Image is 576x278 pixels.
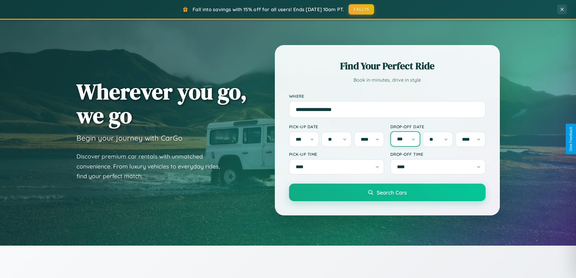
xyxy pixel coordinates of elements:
label: Drop-off Time [390,152,486,157]
p: Discover premium car rentals with unmatched convenience. From luxury vehicles to everyday rides, ... [76,152,228,181]
h3: Begin your journey with CarGo [76,133,183,142]
label: Pick-up Date [289,124,384,129]
span: Fall into savings with 15% off for all users! Ends [DATE] 10am PT. [193,6,344,12]
label: Pick-up Time [289,152,384,157]
div: Give Feedback [569,127,573,151]
h2: Find Your Perfect Ride [289,59,486,73]
p: Book in minutes, drive in style [289,76,486,84]
label: Where [289,93,486,99]
h1: Wherever you go, we go [76,80,247,127]
label: Drop-off Date [390,124,486,129]
button: FALL15 [349,4,374,15]
button: Search Cars [289,184,486,201]
span: Search Cars [377,189,407,196]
